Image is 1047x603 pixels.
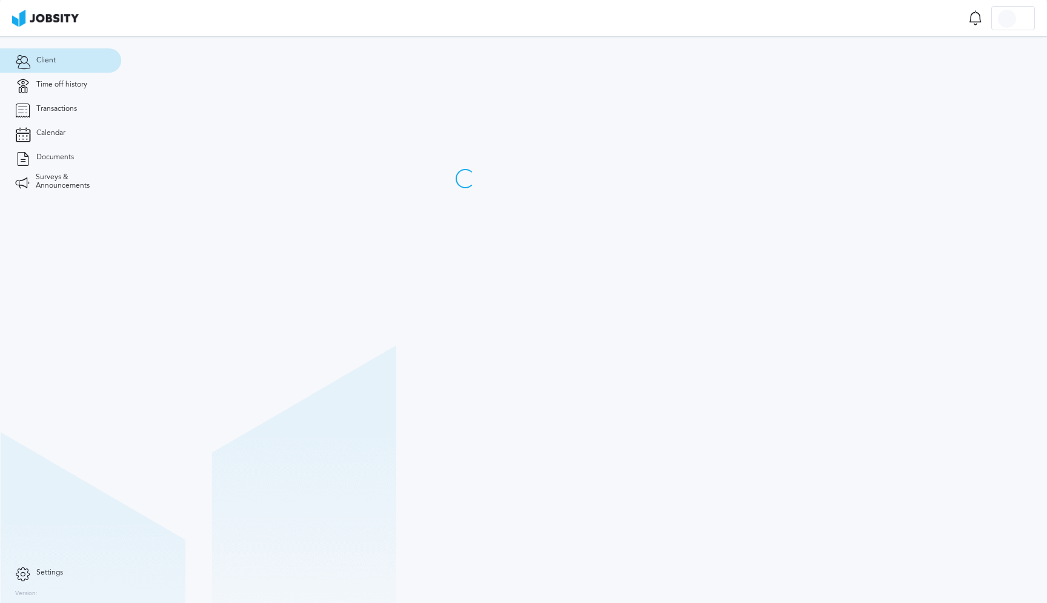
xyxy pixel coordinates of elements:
span: Calendar [36,129,65,137]
img: ab4bad089aa723f57921c736e9817d99.png [12,10,79,27]
span: Documents [36,153,74,162]
span: Settings [36,568,63,577]
span: Surveys & Announcements [36,173,106,190]
span: Client [36,56,56,65]
label: Version: [15,590,38,598]
span: Time off history [36,81,87,89]
span: Transactions [36,105,77,113]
